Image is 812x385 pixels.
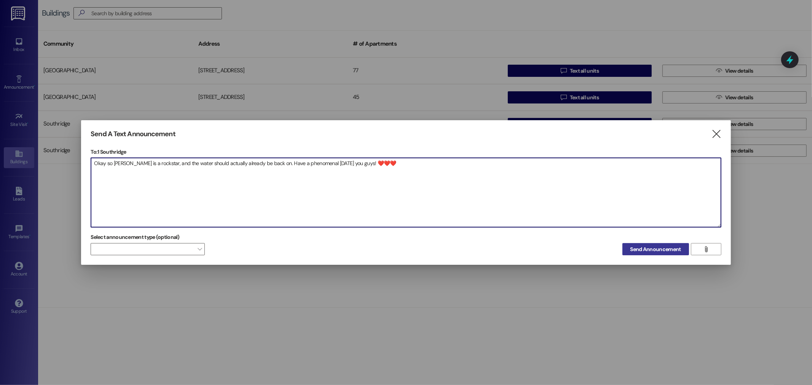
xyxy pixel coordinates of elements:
i:  [711,130,721,138]
div: Okay so [PERSON_NAME] is a rockstar, and the water should actually already be back on. Have a phe... [91,157,721,228]
p: To: 1 Southridge [91,148,721,156]
i:  [703,246,709,252]
button: Send Announcement [622,243,689,255]
span: Send Announcement [630,245,681,253]
h3: Send A Text Announcement [91,130,175,138]
label: Select announcement type (optional) [91,231,180,243]
textarea: Okay so [PERSON_NAME] is a rockstar, and the water should actually already be back on. Have a phe... [91,158,721,227]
